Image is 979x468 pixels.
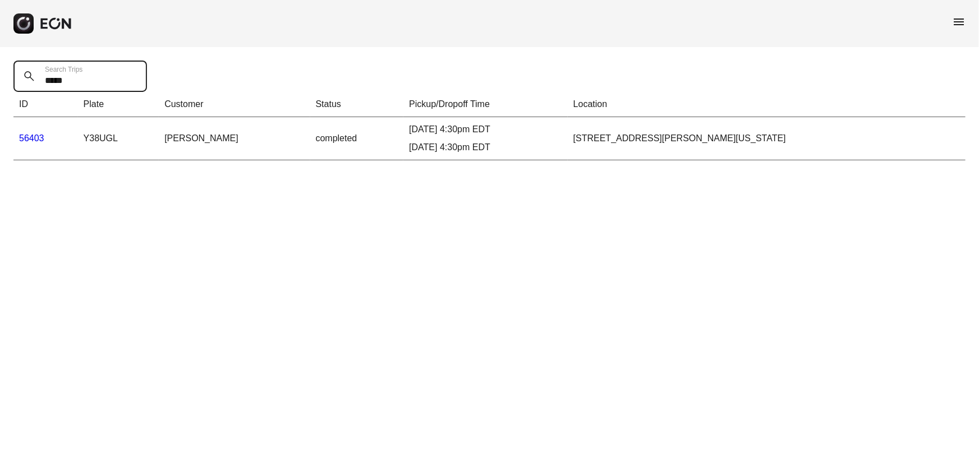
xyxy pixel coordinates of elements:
[45,65,82,74] label: Search Trips
[78,92,159,117] th: Plate
[409,141,562,154] div: [DATE] 4:30pm EDT
[310,117,404,160] td: completed
[403,92,568,117] th: Pickup/Dropoff Time
[78,117,159,160] td: Y38UGL
[310,92,404,117] th: Status
[13,92,78,117] th: ID
[409,123,562,136] div: [DATE] 4:30pm EDT
[568,117,966,160] td: [STREET_ADDRESS][PERSON_NAME][US_STATE]
[159,92,310,117] th: Customer
[19,133,44,143] a: 56403
[952,15,966,29] span: menu
[568,92,966,117] th: Location
[159,117,310,160] td: [PERSON_NAME]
